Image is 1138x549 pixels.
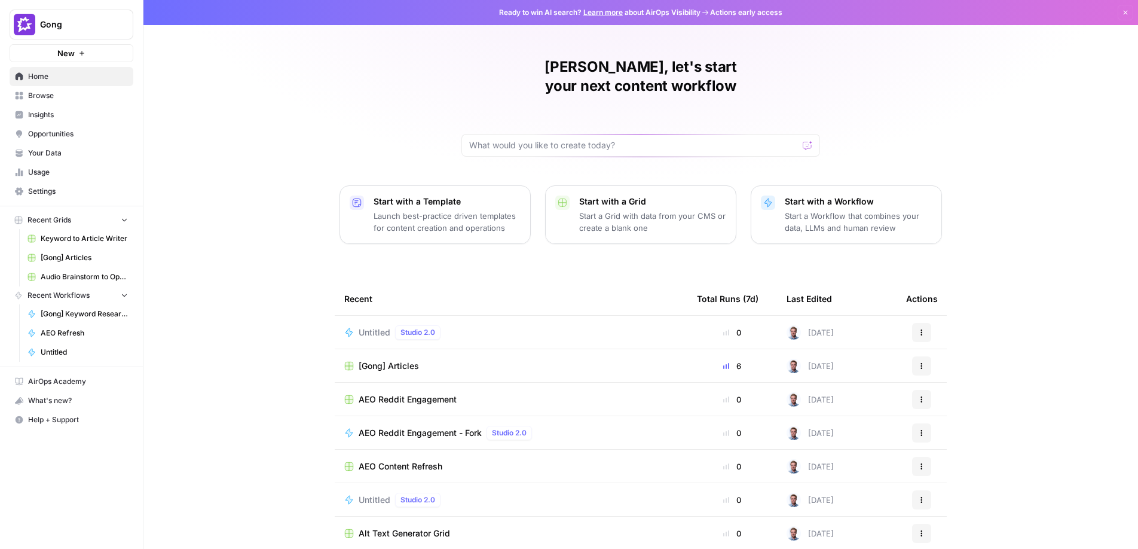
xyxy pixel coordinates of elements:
span: Your Data [28,148,128,158]
span: Untitled [41,347,128,358]
div: Total Runs (7d) [697,282,758,315]
a: Opportunities [10,124,133,144]
p: Start with a Workflow [785,196,932,208]
div: [DATE] [787,392,834,407]
a: Alt Text Generator Grid [344,527,678,539]
h1: [PERSON_NAME], let's start your next content workflow [461,57,820,96]
span: AEO Content Refresh [359,460,442,472]
input: What would you like to create today? [469,139,798,151]
span: Home [28,71,128,82]
a: UntitledStudio 2.0 [344,325,678,340]
span: AEO Reddit Engagement [359,394,457,405]
a: Audio Brainstorm to Opportunity Brief [22,267,133,286]
a: Learn more [583,8,623,17]
span: Ready to win AI search? about AirOps Visibility [499,7,700,18]
span: Recent Workflows [27,290,90,301]
a: Your Data [10,144,133,163]
button: New [10,44,133,62]
span: Keyword to Article Writer [41,233,128,244]
span: Studio 2.0 [400,327,435,338]
div: [DATE] [787,325,834,340]
span: Alt Text Generator Grid [359,527,450,539]
a: AEO Refresh [22,324,133,343]
span: Settings [28,186,128,197]
span: New [57,47,75,59]
img: bf076u973kud3p63l3g8gndu11n6 [787,526,801,541]
span: Untitled [359,494,390,506]
button: Workspace: Gong [10,10,133,39]
p: Start with a Template [374,196,521,208]
img: bf076u973kud3p63l3g8gndu11n6 [787,426,801,440]
div: [DATE] [787,493,834,507]
div: 0 [697,527,767,539]
img: bf076u973kud3p63l3g8gndu11n6 [787,325,801,340]
span: [Gong] Articles [359,360,419,372]
span: Studio 2.0 [400,495,435,505]
a: AirOps Academy [10,372,133,391]
span: [Gong] Keyword Research [41,309,128,319]
button: Recent Grids [10,211,133,229]
div: [DATE] [787,526,834,541]
span: AEO Reddit Engagement - Fork [359,427,482,439]
button: Start with a TemplateLaunch best-practice driven templates for content creation and operations [339,185,531,244]
span: Usage [28,167,128,178]
img: bf076u973kud3p63l3g8gndu11n6 [787,493,801,507]
p: Start with a Grid [579,196,726,208]
div: 0 [697,394,767,405]
span: Audio Brainstorm to Opportunity Brief [41,272,128,282]
div: [DATE] [787,459,834,474]
a: Usage [10,163,133,182]
a: Settings [10,182,133,201]
span: Untitled [359,327,390,338]
button: Recent Workflows [10,286,133,304]
div: 0 [697,327,767,338]
button: Start with a GridStart a Grid with data from your CMS or create a blank one [545,185,736,244]
button: What's new? [10,391,133,410]
span: Recent Grids [27,215,71,225]
p: Start a Workflow that combines your data, LLMs and human review [785,210,932,234]
span: Opportunities [28,129,128,139]
a: Untitled [22,343,133,362]
img: bf076u973kud3p63l3g8gndu11n6 [787,359,801,373]
div: 6 [697,360,767,372]
a: [Gong] Articles [22,248,133,267]
a: [Gong] Keyword Research [22,304,133,324]
div: 0 [697,494,767,506]
span: Studio 2.0 [492,428,527,438]
div: [DATE] [787,426,834,440]
a: [Gong] Articles [344,360,678,372]
span: [Gong] Articles [41,252,128,263]
a: AEO Reddit Engagement - ForkStudio 2.0 [344,426,678,440]
p: Launch best-practice driven templates for content creation and operations [374,210,521,234]
span: Browse [28,90,128,101]
button: Help + Support [10,410,133,429]
div: Recent [344,282,678,315]
img: bf076u973kud3p63l3g8gndu11n6 [787,392,801,407]
div: Actions [906,282,938,315]
a: Home [10,67,133,86]
button: Start with a WorkflowStart a Workflow that combines your data, LLMs and human review [751,185,942,244]
span: AEO Refresh [41,328,128,338]
img: Gong Logo [14,14,35,35]
a: AEO Reddit Engagement [344,394,678,405]
div: [DATE] [787,359,834,373]
a: Insights [10,105,133,124]
a: UntitledStudio 2.0 [344,493,678,507]
div: 0 [697,427,767,439]
span: Gong [40,19,112,30]
div: Last Edited [787,282,832,315]
img: bf076u973kud3p63l3g8gndu11n6 [787,459,801,474]
span: Actions early access [710,7,782,18]
p: Start a Grid with data from your CMS or create a blank one [579,210,726,234]
span: Insights [28,109,128,120]
a: AEO Content Refresh [344,460,678,472]
a: Keyword to Article Writer [22,229,133,248]
span: Help + Support [28,414,128,425]
a: Browse [10,86,133,105]
span: AirOps Academy [28,376,128,387]
div: 0 [697,460,767,472]
div: What's new? [10,392,133,410]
